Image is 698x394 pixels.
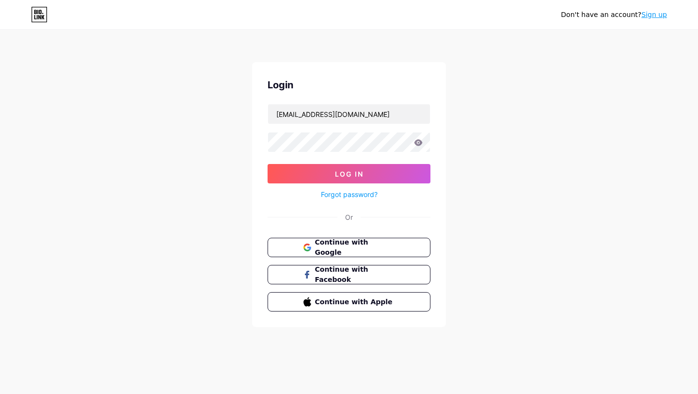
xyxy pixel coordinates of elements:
[268,265,430,284] button: Continue with Facebook
[268,78,430,92] div: Login
[321,189,378,199] a: Forgot password?
[268,164,430,183] button: Log In
[315,237,395,258] span: Continue with Google
[315,264,395,285] span: Continue with Facebook
[641,11,667,18] a: Sign up
[315,297,395,307] span: Continue with Apple
[335,170,364,178] span: Log In
[345,212,353,222] div: Or
[268,292,430,312] button: Continue with Apple
[268,104,430,124] input: Username
[268,238,430,257] button: Continue with Google
[561,10,667,20] div: Don't have an account?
